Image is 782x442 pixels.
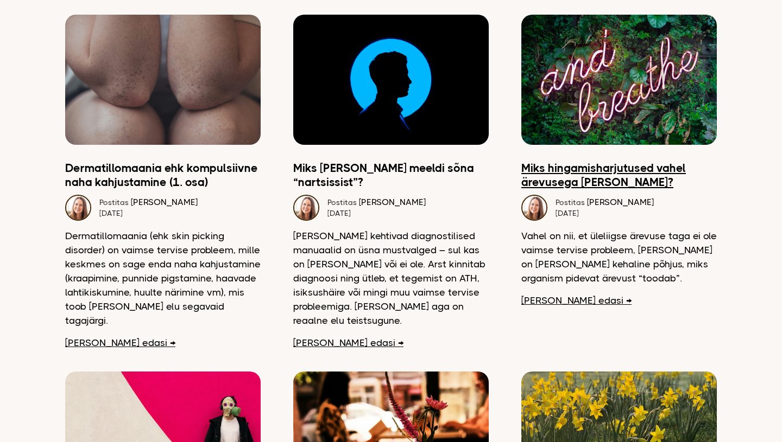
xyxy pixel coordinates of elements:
[99,208,198,219] div: [DATE]
[293,336,403,350] a: [PERSON_NAME] edasi
[327,208,426,219] div: [DATE]
[65,336,175,350] a: [PERSON_NAME] edasi
[521,161,717,189] a: Miks hingamisharjutused vahel ärevusega [PERSON_NAME]?
[99,197,198,208] div: [PERSON_NAME]
[521,293,632,308] a: [PERSON_NAME] edasi
[293,15,489,145] img: Mehe profiil sinises valguses mustal taustal
[65,161,261,189] a: Dermatillomaania ehk kompulsiivne naha kahjustamine (1. osa)
[521,229,717,285] p: Vahel on nii, et üleliigse ärevuse taga ei ole vaimse tervise probleem, [PERSON_NAME] on [PERSON_...
[327,197,426,208] div: [PERSON_NAME]
[521,15,717,145] img: Neoonvärvides tekst ütlemas 'And Breathe'
[65,229,261,328] p: Dermatillomaania (ehk skin picking disorder) on vaimse tervise probleem, mille keskmes on sage en...
[521,195,547,221] img: Dagmar naeratamas
[65,195,91,221] img: Dagmar naeratamas
[293,195,319,221] img: Dagmar naeratamas
[293,161,489,189] a: Miks [PERSON_NAME] meeldi sõna “nartsissist”?
[65,15,261,145] img: Inimene toetamas oma pea kätele
[293,229,489,328] p: [PERSON_NAME] kehtivad diagnostilised manuaalid on üsna mustvalged – sul kas on [PERSON_NAME] või...
[556,208,654,219] div: [DATE]
[556,197,654,208] div: [PERSON_NAME]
